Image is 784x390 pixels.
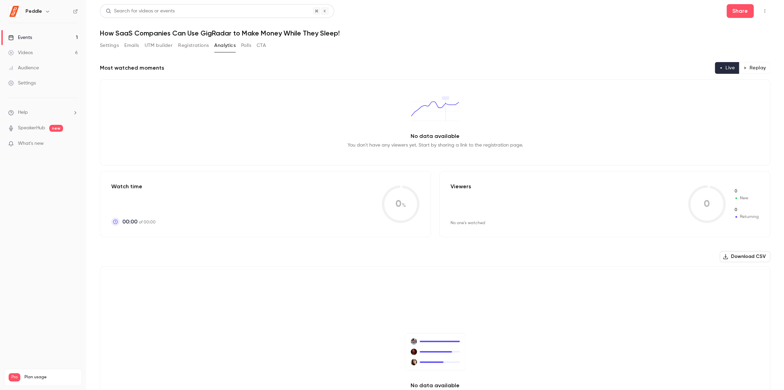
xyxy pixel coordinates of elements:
div: No one's watched [451,220,485,226]
h6: Peddle [25,8,42,15]
button: Settings [100,40,119,51]
div: Events [8,34,32,41]
p: Viewers [451,182,471,191]
span: Help [18,109,28,116]
div: Audience [8,64,39,71]
button: Registrations [178,40,209,51]
p: You don't have any viewers yet. Start by sharing a link to the registration page. [348,142,523,149]
img: No viewers [405,333,465,370]
button: CTA [257,40,266,51]
button: UTM builder [145,40,173,51]
span: What's new [18,140,44,147]
span: New [734,188,759,194]
button: Live [715,62,739,74]
div: Videos [8,49,33,56]
h1: How SaaS Companies Can Use GigRadar to Make Money While They Sleep! [100,29,770,37]
div: Search for videos or events [106,8,175,15]
li: help-dropdown-opener [8,109,78,116]
a: SpeakerHub [18,124,45,132]
button: Polls [241,40,251,51]
p: No data available [411,381,460,390]
span: Returning [734,214,759,220]
div: Settings [8,80,36,87]
span: Pro [9,373,20,381]
button: Analytics [214,40,236,51]
img: Peddle [9,6,20,17]
span: New [734,195,759,201]
p: No data available [411,132,460,140]
p: of 00:00 [122,218,156,226]
button: Replay [739,62,770,74]
span: 00:00 [122,218,137,226]
span: Returning [734,207,759,213]
button: Download CSV [720,251,770,262]
iframe: Noticeable Trigger [70,141,78,147]
button: Emails [124,40,139,51]
p: Watch time [111,182,156,191]
button: Share [726,4,754,18]
span: Plan usage [24,374,78,380]
h2: Most watched moments [100,64,164,72]
span: new [49,125,63,132]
